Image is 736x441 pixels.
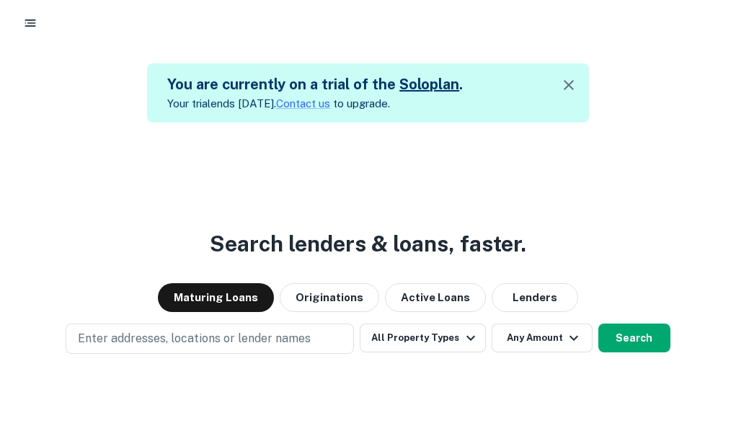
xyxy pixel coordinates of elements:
[210,228,526,260] h3: Search lenders & loans, faster.
[492,324,593,352] button: Any Amount
[66,324,354,354] button: Enter addresses, locations or lender names
[167,73,463,95] h5: You are currently on a trial of the .
[492,283,578,312] button: Lenders
[167,95,463,112] p: Your trial ends [DATE]. to upgrade.
[598,324,670,352] button: Search
[280,283,379,312] button: Originations
[158,283,274,312] button: Maturing Loans
[360,324,485,352] button: All Property Types
[385,283,486,312] button: Active Loans
[276,97,330,110] a: Contact us
[664,326,736,395] iframe: Chat Widget
[399,76,459,93] a: Soloplan
[78,330,311,347] p: Enter addresses, locations or lender names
